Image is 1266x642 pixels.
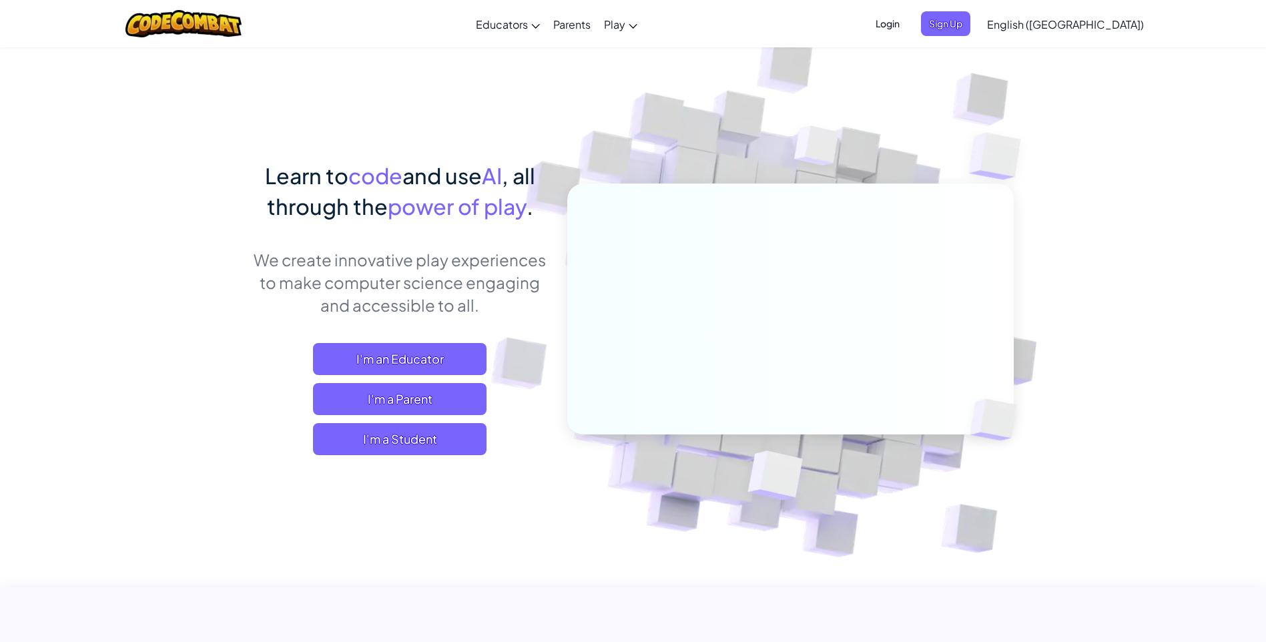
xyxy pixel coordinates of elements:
span: and use [402,162,482,189]
span: AI [482,162,502,189]
a: Parents [547,6,597,42]
a: Play [597,6,644,42]
a: I'm a Parent [313,383,487,415]
p: We create innovative play experiences to make computer science engaging and accessible to all. [253,248,547,316]
span: Play [604,17,625,31]
span: Learn to [265,162,348,189]
span: power of play [388,193,527,220]
span: code [348,162,402,189]
span: English ([GEOGRAPHIC_DATA]) [987,17,1144,31]
span: Educators [476,17,528,31]
span: . [527,193,533,220]
button: Login [868,11,908,36]
img: Overlap cubes [715,422,834,533]
a: English ([GEOGRAPHIC_DATA]) [980,6,1151,42]
button: I'm a Student [313,423,487,455]
img: Overlap cubes [769,99,865,199]
a: Educators [469,6,547,42]
a: I'm an Educator [313,343,487,375]
button: Sign Up [921,11,970,36]
img: Overlap cubes [942,100,1058,213]
img: CodeCombat logo [125,10,242,37]
img: Overlap cubes [948,371,1048,468]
